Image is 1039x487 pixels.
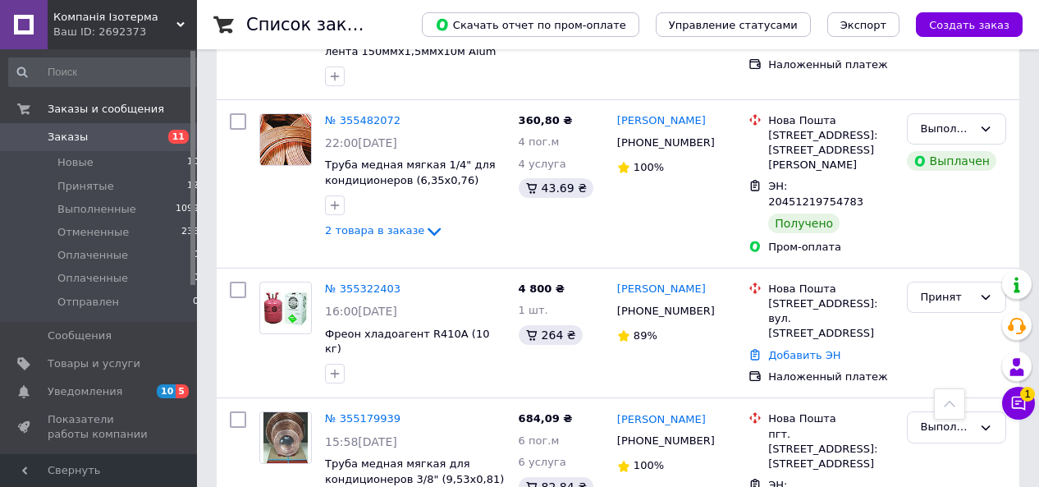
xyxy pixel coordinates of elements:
span: 6 услуга [519,456,566,468]
div: Выполнен [921,419,973,436]
img: Фото товару [260,288,311,327]
span: Заказы [48,130,88,145]
span: Уведомления [48,384,122,399]
span: Заказы и сообщения [48,102,164,117]
span: 12 [187,179,199,194]
span: Управление статусами [669,19,798,31]
div: Наложенный платеж [768,370,893,384]
a: [PERSON_NAME] [617,412,706,428]
span: 1 [1020,387,1035,402]
span: 89% [634,329,657,342]
div: Наложенный платеж [768,57,893,72]
span: 236 [181,225,199,240]
button: Чат с покупателем1 [1002,387,1035,420]
span: 360,80 ₴ [519,114,573,126]
a: [PERSON_NAME] [617,282,706,297]
span: ЭН: 20451219754783 [768,180,863,208]
span: Отправлен [57,295,119,310]
input: Поиск [8,57,200,87]
button: Скачать отчет по пром-оплате [422,12,639,37]
span: 5 [176,384,189,398]
span: 1099 [176,202,199,217]
div: Нова Пошта [768,113,893,128]
a: № 355179939 [325,412,400,425]
a: Фото товару [259,113,312,166]
span: 15:58[DATE] [325,435,397,448]
span: 10 [187,155,199,170]
div: [STREET_ADDRESS]: [STREET_ADDRESS][PERSON_NAME] [768,128,893,173]
span: Выполненные [57,202,136,217]
span: 4 услуга [519,158,566,170]
a: Фото товару [259,411,312,464]
span: Товары и услуги [48,356,140,371]
span: 22:00[DATE] [325,136,397,149]
span: Новые [57,155,94,170]
div: [PHONE_NUMBER] [614,301,718,322]
div: [PHONE_NUMBER] [614,430,718,452]
h1: Список заказов [246,15,387,34]
button: Создать заказ [916,12,1023,37]
span: Экспорт [840,19,886,31]
span: 11 [168,130,189,144]
span: 100% [634,459,664,471]
button: Управление статусами [656,12,811,37]
a: № 355482072 [325,114,400,126]
a: Создать заказ [899,18,1023,30]
span: 0 [193,271,199,286]
div: 264 ₴ [519,325,583,345]
a: Труба медная мягкая 1/4" для кондиционеров (6,35х0,76) Halcor [325,159,496,201]
span: 1 шт. [519,304,548,316]
div: пгт. [STREET_ADDRESS]: [STREET_ADDRESS] [768,427,893,472]
span: Отмененные [57,225,129,240]
div: [STREET_ADDRESS]: вул. [STREET_ADDRESS] [768,296,893,342]
span: Создать заказ [929,19,1009,31]
div: [PHONE_NUMBER] [614,132,718,154]
span: 16:00[DATE] [325,305,397,318]
div: 43.69 ₴ [519,178,593,198]
div: Нова Пошта [768,411,893,426]
span: Принятые [57,179,114,194]
span: 4 пог.м [519,136,560,148]
a: [PERSON_NAME] [617,113,706,129]
span: 0 [193,295,199,310]
a: Фреон хладоагент R410А (10 кг) [325,328,489,356]
span: Сообщения [48,328,112,343]
span: 100% [634,161,664,173]
a: Добавить ЭН [768,349,840,361]
span: 0 [193,248,199,263]
span: 6 пог.м [519,434,560,447]
span: Оплаченные [57,248,128,263]
div: Пром-оплата [768,240,893,255]
div: Получено [768,214,840,233]
div: Принят [921,289,973,306]
a: № 355322403 [325,283,400,295]
span: 10 [157,384,176,398]
div: Выполнен [921,121,973,138]
div: Выплачен [907,151,996,171]
span: Оплаченные [57,271,128,286]
a: 2 товара в заказе [325,224,444,237]
img: Фото товару [263,412,308,463]
img: Фото товару [260,114,311,165]
span: 2 товара в заказе [325,224,424,237]
button: Экспорт [827,12,899,37]
div: Ваш ID: 2692373 [53,25,197,39]
a: Фото товару [259,282,312,334]
span: Скачать отчет по пром-оплате [435,17,626,32]
span: 684,09 ₴ [519,412,573,425]
span: 4 800 ₴ [519,283,565,295]
span: Компанія Ізотерма [53,10,176,25]
span: Показатели работы компании [48,412,152,442]
div: Нова Пошта [768,282,893,296]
